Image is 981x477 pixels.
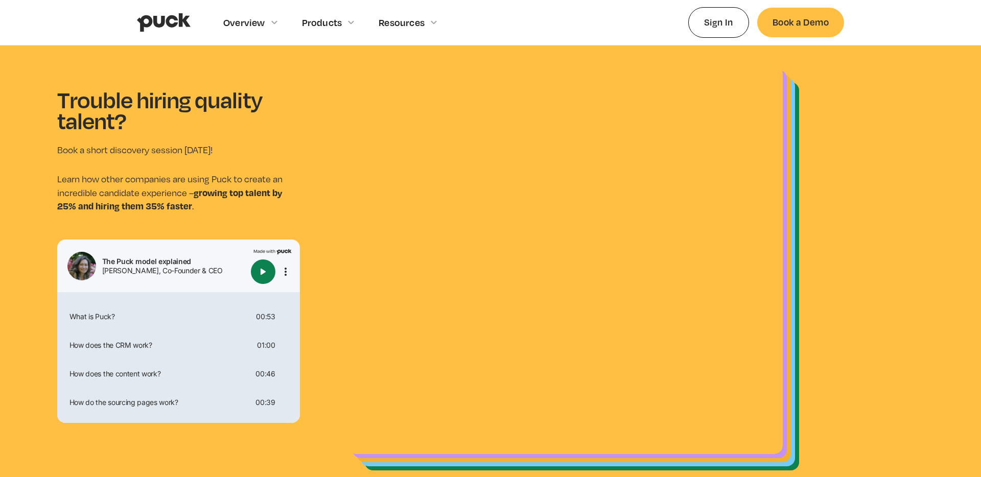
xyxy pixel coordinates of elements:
a: Book a Demo [757,8,844,37]
div: 00:39 [255,399,275,406]
div: What is Puck?00:53More options [61,304,296,329]
strong: growing top talent by 25% and hiring them 35% faster [57,186,282,212]
div: 01:00 [257,342,275,349]
div: How do the sourcing pages work?00:39More options [61,390,296,415]
p: Learn how other companies are using Puck to create an incredible candidate experience – . [57,173,300,213]
img: Tali Rapaport headshot [67,252,96,280]
div: The Puck model explained [102,258,247,265]
div: Resources [379,17,425,28]
a: Sign In [688,7,749,37]
div: How does the content work? [65,370,252,377]
h1: Trouble hiring quality talent? [57,89,282,131]
div: Overview [223,17,265,28]
div: How does the CRM work?01:00More options [61,333,296,357]
button: More options [279,266,292,278]
div: 00:53 [256,313,275,320]
div: [PERSON_NAME], Co-Founder & CEO [102,267,247,274]
div: 00:46 [255,370,275,377]
button: Play [251,259,275,284]
div: What is Puck? [65,313,252,320]
p: Book a short discovery session [DATE]! [57,144,300,157]
div: How do the sourcing pages work? [65,399,252,406]
div: How does the content work?00:46More options [61,362,296,386]
img: Made with Puck [253,248,292,254]
div: How does the CRM work? [65,342,253,349]
div: Products [302,17,342,28]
